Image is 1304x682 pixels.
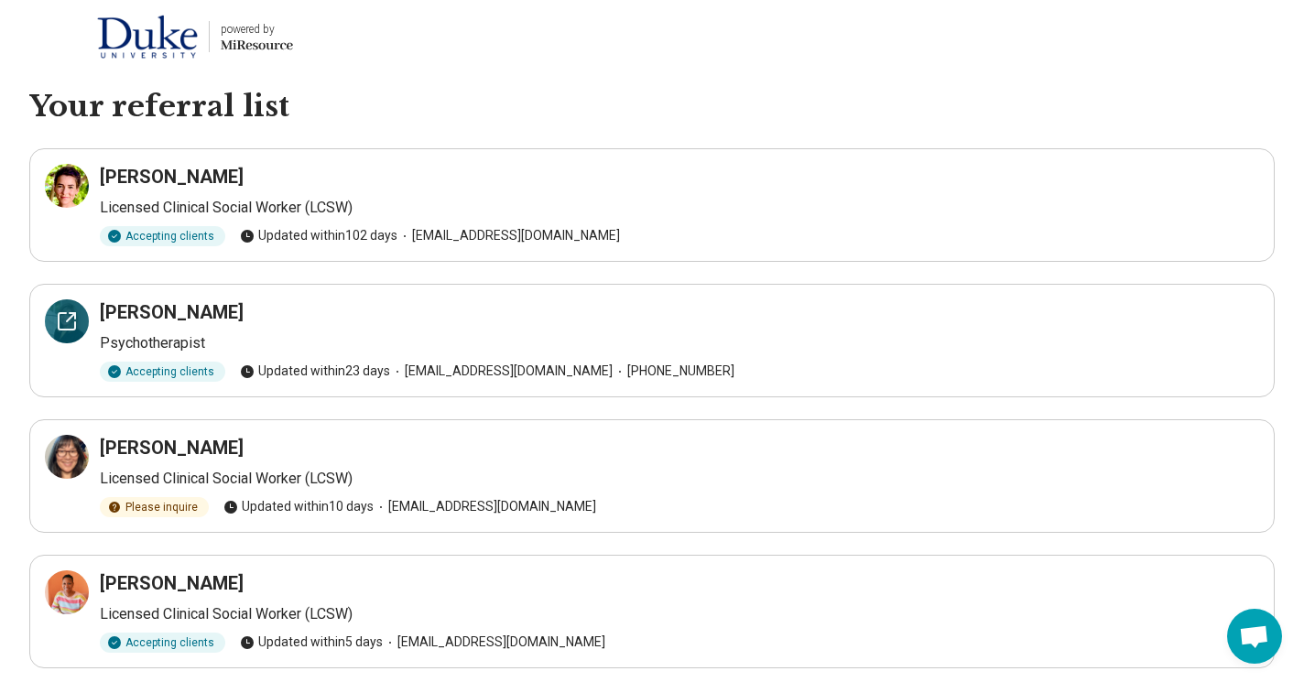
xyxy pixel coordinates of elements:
[221,21,293,38] div: powered by
[223,497,374,516] span: Updated within 10 days
[383,633,605,652] span: [EMAIL_ADDRESS][DOMAIN_NAME]
[100,603,1259,625] p: Licensed Clinical Social Worker (LCSW)
[240,226,397,245] span: Updated within 102 days
[100,497,209,517] div: Please inquire
[100,570,244,596] h3: [PERSON_NAME]
[100,362,225,382] div: Accepting clients
[29,15,293,59] a: Duke Universitypowered by
[374,497,596,516] span: [EMAIL_ADDRESS][DOMAIN_NAME]
[100,332,1259,354] p: Psychotherapist
[390,362,613,381] span: [EMAIL_ADDRESS][DOMAIN_NAME]
[1227,609,1282,664] div: Open chat
[97,15,198,59] img: Duke University
[240,633,383,652] span: Updated within 5 days
[100,633,225,653] div: Accepting clients
[613,362,734,381] span: [PHONE_NUMBER]
[397,226,620,245] span: [EMAIL_ADDRESS][DOMAIN_NAME]
[100,226,225,246] div: Accepting clients
[100,468,1259,490] p: Licensed Clinical Social Worker (LCSW)
[29,88,1275,126] h1: Your referral list
[240,362,390,381] span: Updated within 23 days
[100,164,244,189] h3: [PERSON_NAME]
[100,197,1259,219] p: Licensed Clinical Social Worker (LCSW)
[100,299,244,325] h3: [PERSON_NAME]
[100,435,244,460] h3: [PERSON_NAME]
